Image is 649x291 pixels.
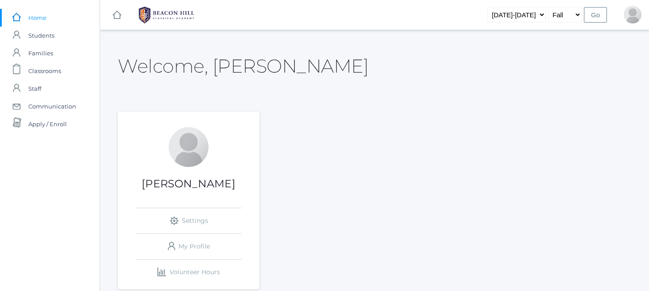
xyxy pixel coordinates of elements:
span: Apply / Enroll [28,115,67,133]
span: Staff [28,80,41,97]
a: Volunteer Hours [135,260,242,285]
span: Home [28,9,46,27]
h2: Welcome, [PERSON_NAME] [118,56,368,76]
input: Go [584,7,607,23]
h1: [PERSON_NAME] [118,178,259,190]
a: My Profile [135,234,242,259]
span: Students [28,27,54,44]
img: 1_BHCALogos-05.png [133,4,200,26]
span: Classrooms [28,62,61,80]
div: Jaimie Watson [624,6,641,23]
span: Families [28,44,53,62]
a: Settings [135,208,242,233]
span: Communication [28,97,76,115]
div: Jaimie Watson [169,127,209,167]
